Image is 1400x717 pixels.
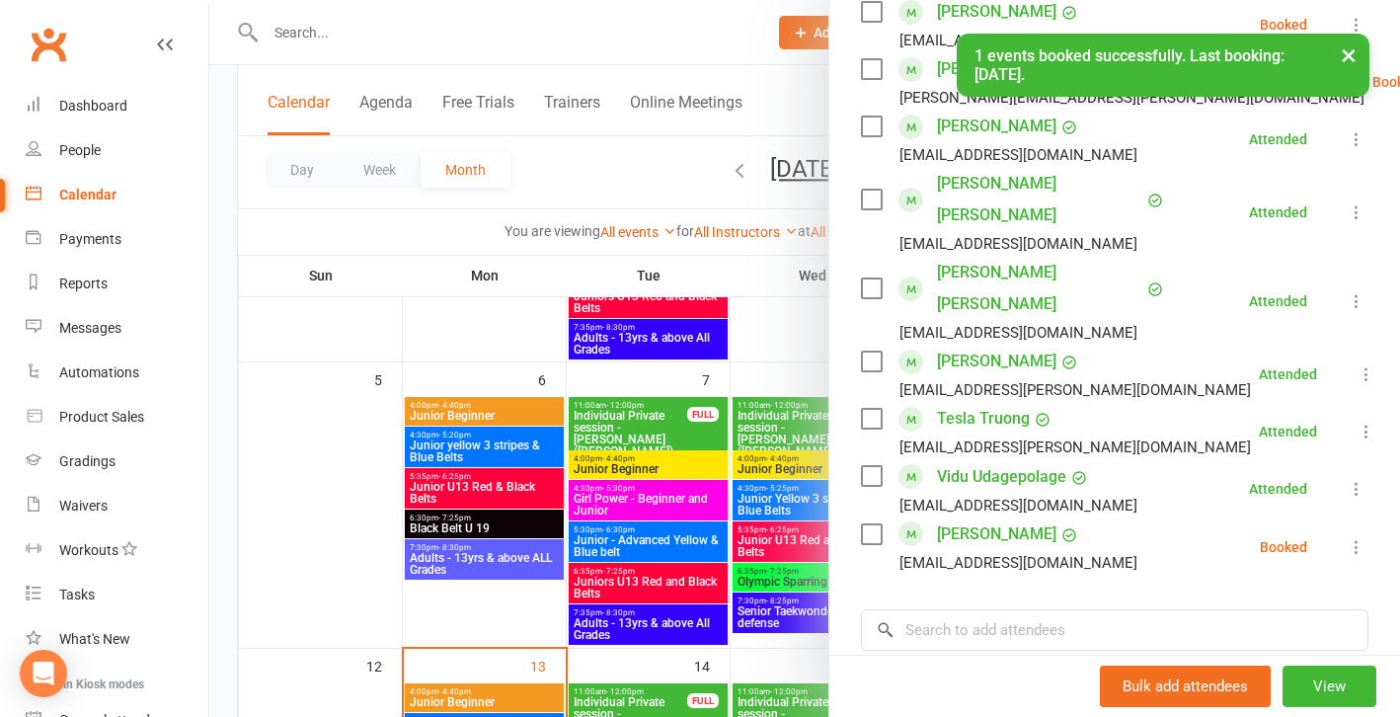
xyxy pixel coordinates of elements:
div: Waivers [59,498,108,514]
div: Booked [1260,540,1307,554]
div: Open Intercom Messenger [20,650,67,697]
a: Product Sales [26,395,208,439]
input: Search to add attendees [861,609,1368,651]
a: [PERSON_NAME] [937,111,1056,142]
div: Attended [1259,425,1317,438]
div: Dashboard [59,98,127,114]
button: View [1283,666,1376,707]
div: [EMAIL_ADDRESS][DOMAIN_NAME] [899,320,1137,346]
a: [PERSON_NAME] [937,518,1056,550]
div: [EMAIL_ADDRESS][DOMAIN_NAME] [899,142,1137,168]
a: Payments [26,217,208,262]
div: Attended [1249,482,1307,496]
button: × [1331,34,1366,76]
a: Vidu Udagepolage [937,461,1066,493]
div: Payments [59,231,121,247]
a: Tasks [26,573,208,617]
div: Reports [59,276,108,291]
div: [EMAIL_ADDRESS][DOMAIN_NAME] [899,231,1137,257]
div: Attended [1249,205,1307,219]
div: [EMAIL_ADDRESS][DOMAIN_NAME] [899,28,1137,53]
div: Attended [1249,294,1307,308]
div: [EMAIL_ADDRESS][PERSON_NAME][DOMAIN_NAME] [899,377,1251,403]
div: Automations [59,364,139,380]
a: [PERSON_NAME] [PERSON_NAME] [937,257,1142,320]
a: Gradings [26,439,208,484]
a: Messages [26,306,208,351]
div: Product Sales [59,409,144,425]
div: Gradings [59,453,116,469]
a: Calendar [26,173,208,217]
a: Workouts [26,528,208,573]
a: [PERSON_NAME] [937,346,1056,377]
div: Attended [1259,367,1317,381]
div: Attended [1249,132,1307,146]
a: Waivers [26,484,208,528]
div: [EMAIL_ADDRESS][DOMAIN_NAME] [899,493,1137,518]
div: [EMAIL_ADDRESS][DOMAIN_NAME] [899,550,1137,576]
a: People [26,128,208,173]
a: What's New [26,617,208,662]
div: People [59,142,101,158]
div: What's New [59,631,130,647]
a: Dashboard [26,84,208,128]
div: Messages [59,320,121,336]
div: Calendar [59,187,117,202]
div: [EMAIL_ADDRESS][PERSON_NAME][DOMAIN_NAME] [899,435,1251,460]
button: Bulk add attendees [1100,666,1271,707]
div: Booked [1260,18,1307,32]
div: Tasks [59,587,95,602]
div: Workouts [59,542,118,558]
div: 1 events booked successfully. Last booking: [DATE]. [957,34,1369,97]
a: [PERSON_NAME] [PERSON_NAME] [937,168,1142,231]
a: Automations [26,351,208,395]
a: Tesla Truong [937,403,1030,435]
a: Reports [26,262,208,306]
a: Clubworx [24,20,73,69]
